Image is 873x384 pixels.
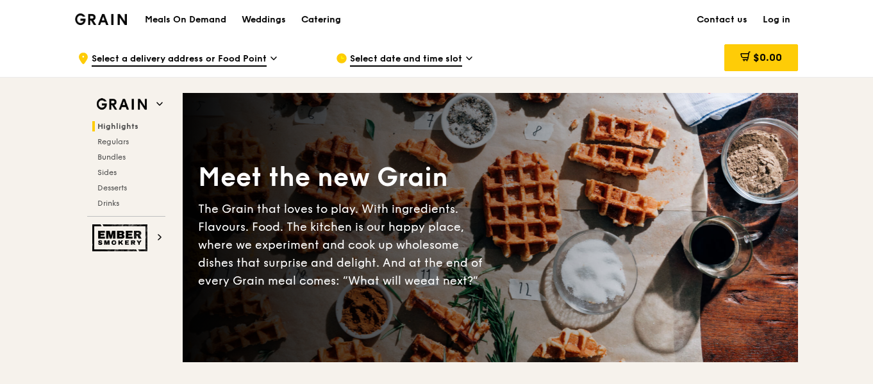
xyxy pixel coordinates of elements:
[753,51,782,63] span: $0.00
[92,53,267,67] span: Select a delivery address or Food Point
[97,168,117,177] span: Sides
[198,200,490,290] div: The Grain that loves to play. With ingredients. Flavours. Food. The kitchen is our happy place, w...
[97,183,127,192] span: Desserts
[92,93,151,116] img: Grain web logo
[234,1,294,39] a: Weddings
[420,274,478,288] span: eat next?”
[145,13,226,26] h1: Meals On Demand
[97,153,126,162] span: Bundles
[97,137,129,146] span: Regulars
[92,224,151,251] img: Ember Smokery web logo
[75,13,127,25] img: Grain
[97,122,138,131] span: Highlights
[198,160,490,195] div: Meet the new Grain
[97,199,119,208] span: Drinks
[689,1,755,39] a: Contact us
[294,1,349,39] a: Catering
[350,53,462,67] span: Select date and time slot
[755,1,798,39] a: Log in
[301,1,341,39] div: Catering
[242,1,286,39] div: Weddings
